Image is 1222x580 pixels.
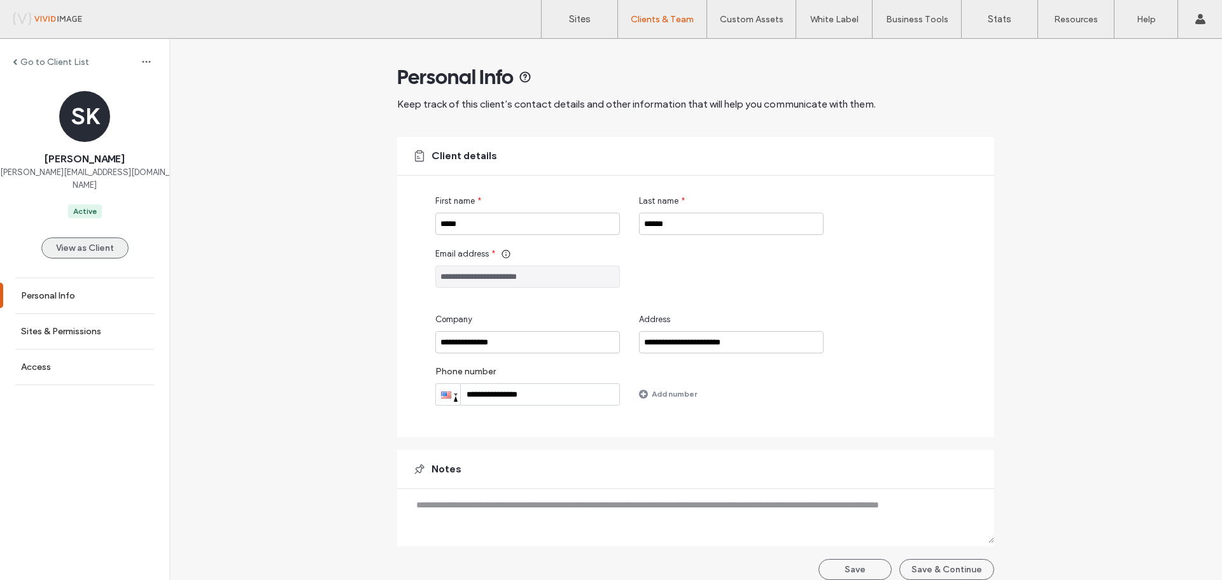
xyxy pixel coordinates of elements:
[435,331,620,353] input: Company
[432,462,461,476] span: Notes
[886,14,948,25] label: Business Tools
[435,366,620,383] label: Phone number
[818,559,892,580] button: Save
[435,213,620,235] input: First name
[21,290,75,301] label: Personal Info
[435,313,472,326] span: Company
[652,383,697,405] label: Add number
[59,91,110,142] div: SK
[432,149,497,163] span: Client details
[20,57,89,67] label: Go to Client List
[397,98,876,110] span: Keep track of this client’s contact details and other information that will help you communicate ...
[1054,14,1098,25] label: Resources
[45,152,125,166] span: [PERSON_NAME]
[435,248,489,260] span: Email address
[639,195,678,208] span: Last name
[639,331,824,353] input: Address
[397,64,514,90] span: Personal Info
[21,362,51,372] label: Access
[21,326,101,337] label: Sites & Permissions
[1137,14,1156,25] label: Help
[899,559,994,580] button: Save & Continue
[810,14,859,25] label: White Label
[73,206,97,217] div: Active
[435,265,620,288] input: Email address
[720,14,783,25] label: Custom Assets
[631,14,694,25] label: Clients & Team
[41,237,129,258] button: View as Client
[988,13,1011,25] label: Stats
[436,384,460,405] div: United States: + 1
[639,313,670,326] span: Address
[435,195,475,208] span: First name
[29,9,55,20] span: Help
[569,13,591,25] label: Sites
[639,213,824,235] input: Last name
